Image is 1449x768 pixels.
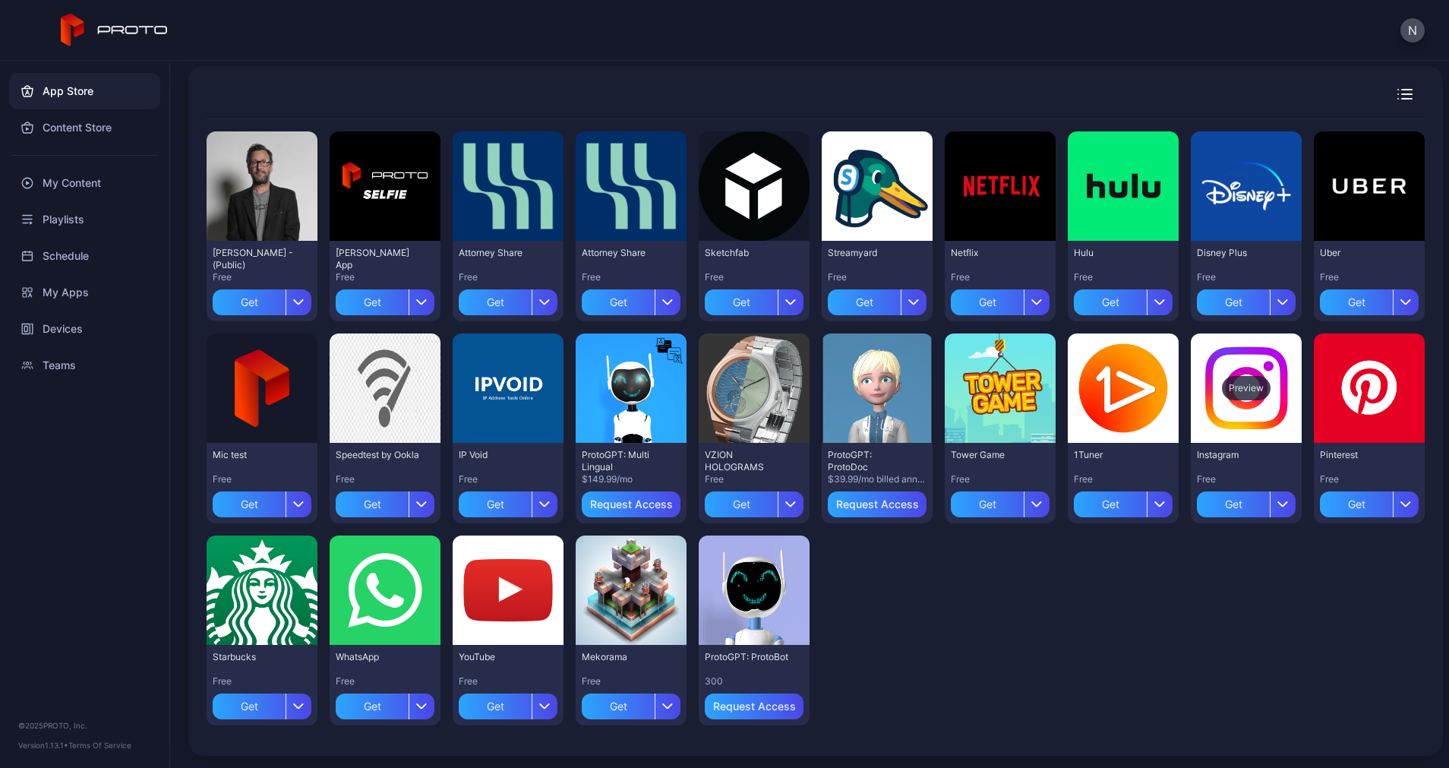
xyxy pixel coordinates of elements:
[213,271,311,283] div: Free
[213,651,296,663] div: Starbucks
[582,283,680,315] button: Get
[582,694,655,719] div: Get
[1197,491,1270,517] div: Get
[828,449,911,473] div: ProtoGPT: ProtoDoc
[459,675,557,687] div: Free
[705,485,803,517] button: Get
[213,449,296,461] div: Mic test
[459,247,542,259] div: Attorney Share
[828,283,927,315] button: Get
[9,165,160,201] a: My Content
[828,473,927,485] div: $39.99/mo billed annually
[459,289,532,315] div: Get
[1197,271,1296,283] div: Free
[18,719,151,732] div: © 2025 PROTO, Inc.
[951,289,1024,315] div: Get
[582,289,655,315] div: Get
[582,473,680,485] div: $149.99/mo
[951,491,1024,517] div: Get
[951,247,1034,259] div: Netflix
[9,347,160,384] div: Teams
[213,485,311,517] button: Get
[1074,491,1147,517] div: Get
[582,491,680,517] button: Request Access
[828,247,911,259] div: Streamyard
[1400,18,1425,43] button: N
[705,694,803,719] button: Request Access
[1074,473,1173,485] div: Free
[1320,289,1393,315] div: Get
[582,247,665,259] div: Attorney Share
[1074,449,1157,461] div: 1Tuner
[582,687,680,719] button: Get
[951,473,1050,485] div: Free
[1320,485,1419,517] button: Get
[336,485,434,517] button: Get
[213,473,311,485] div: Free
[705,289,778,315] div: Get
[1320,283,1419,315] button: Get
[336,694,409,719] div: Get
[582,271,680,283] div: Free
[336,247,419,271] div: David Selfie App
[9,73,160,109] div: App Store
[705,675,803,687] div: 300
[828,289,901,315] div: Get
[705,491,778,517] div: Get
[705,651,788,663] div: ProtoGPT: ProtoBot
[1197,449,1280,461] div: Instagram
[336,675,434,687] div: Free
[68,741,131,750] a: Terms Of Service
[836,498,919,510] div: Request Access
[705,271,803,283] div: Free
[336,449,419,461] div: Speedtest by Ookla
[1320,449,1403,461] div: Pinterest
[828,491,927,517] button: Request Access
[213,694,286,719] div: Get
[590,498,673,510] div: Request Access
[336,283,434,315] button: Get
[1197,247,1280,259] div: Disney Plus
[1197,485,1296,517] button: Get
[582,675,680,687] div: Free
[213,491,286,517] div: Get
[336,687,434,719] button: Get
[336,289,409,315] div: Get
[459,687,557,719] button: Get
[582,449,665,473] div: ProtoGPT: Multi Lingual
[951,449,1034,461] div: Tower Game
[951,485,1050,517] button: Get
[459,473,557,485] div: Free
[1074,247,1157,259] div: Hulu
[459,651,542,663] div: YouTube
[1197,289,1270,315] div: Get
[9,274,160,311] a: My Apps
[1074,289,1147,315] div: Get
[336,651,419,663] div: WhatsApp
[9,238,160,274] a: Schedule
[459,283,557,315] button: Get
[9,109,160,146] a: Content Store
[9,311,160,347] a: Devices
[1074,283,1173,315] button: Get
[582,651,665,663] div: Mekorama
[828,271,927,283] div: Free
[1320,491,1393,517] div: Get
[459,491,532,517] div: Get
[1320,473,1419,485] div: Free
[336,271,434,283] div: Free
[1074,271,1173,283] div: Free
[1320,247,1403,259] div: Uber
[1197,283,1296,315] button: Get
[705,247,788,259] div: Sketchfab
[336,473,434,485] div: Free
[713,700,796,713] div: Request Access
[1320,271,1419,283] div: Free
[213,247,296,271] div: David N Persona - (Public)
[213,289,286,315] div: Get
[1074,485,1173,517] button: Get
